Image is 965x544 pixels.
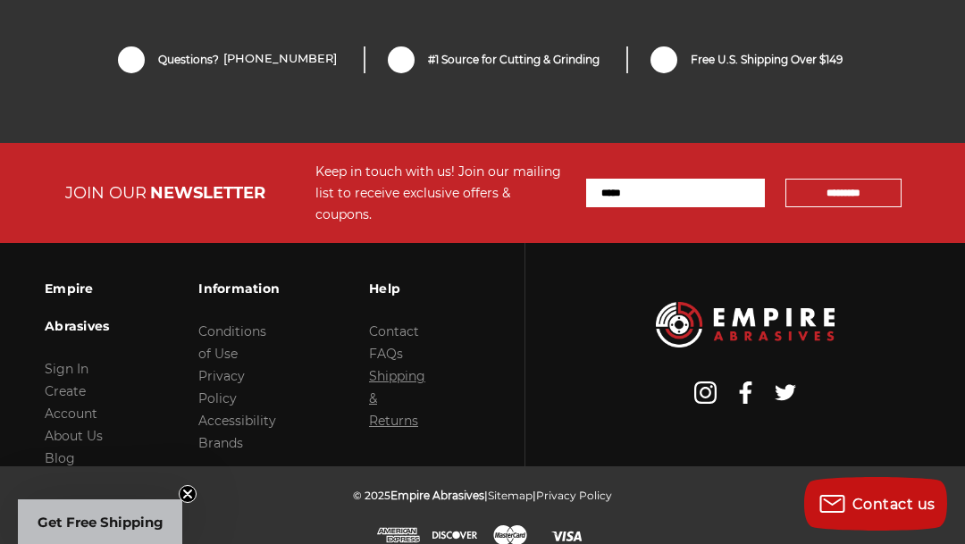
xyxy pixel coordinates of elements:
[198,323,266,362] a: Conditions of Use
[353,484,612,506] p: © 2025 | |
[223,52,337,68] a: [PHONE_NUMBER]
[488,489,533,502] a: Sitemap
[45,270,109,345] h3: Empire Abrasives
[536,489,612,502] a: Privacy Policy
[852,496,936,513] span: Contact us
[18,499,182,544] div: Get Free ShippingClose teaser
[369,270,425,307] h3: Help
[158,52,337,68] span: Questions?
[38,514,164,531] span: Get Free Shipping
[179,485,197,503] button: Close teaser
[369,323,419,339] a: Contact
[65,183,147,203] span: JOIN OUR
[198,435,243,451] a: Brands
[691,52,843,68] span: Free U.S. Shipping Over $149
[198,270,280,307] h3: Information
[369,368,425,429] a: Shipping & Returns
[198,368,245,406] a: Privacy Policy
[369,346,403,362] a: FAQs
[804,477,947,531] button: Contact us
[656,302,835,347] img: Empire Abrasives Logo Image
[45,428,103,444] a: About Us
[45,383,97,422] a: Create Account
[45,450,75,466] a: Blog
[428,52,600,68] span: #1 Source for Cutting & Grinding
[150,183,265,203] span: NEWSLETTER
[315,161,568,225] div: Keep in touch with us! Join our mailing list to receive exclusive offers & coupons.
[45,361,88,377] a: Sign In
[198,413,276,429] a: Accessibility
[390,489,484,502] span: Empire Abrasives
